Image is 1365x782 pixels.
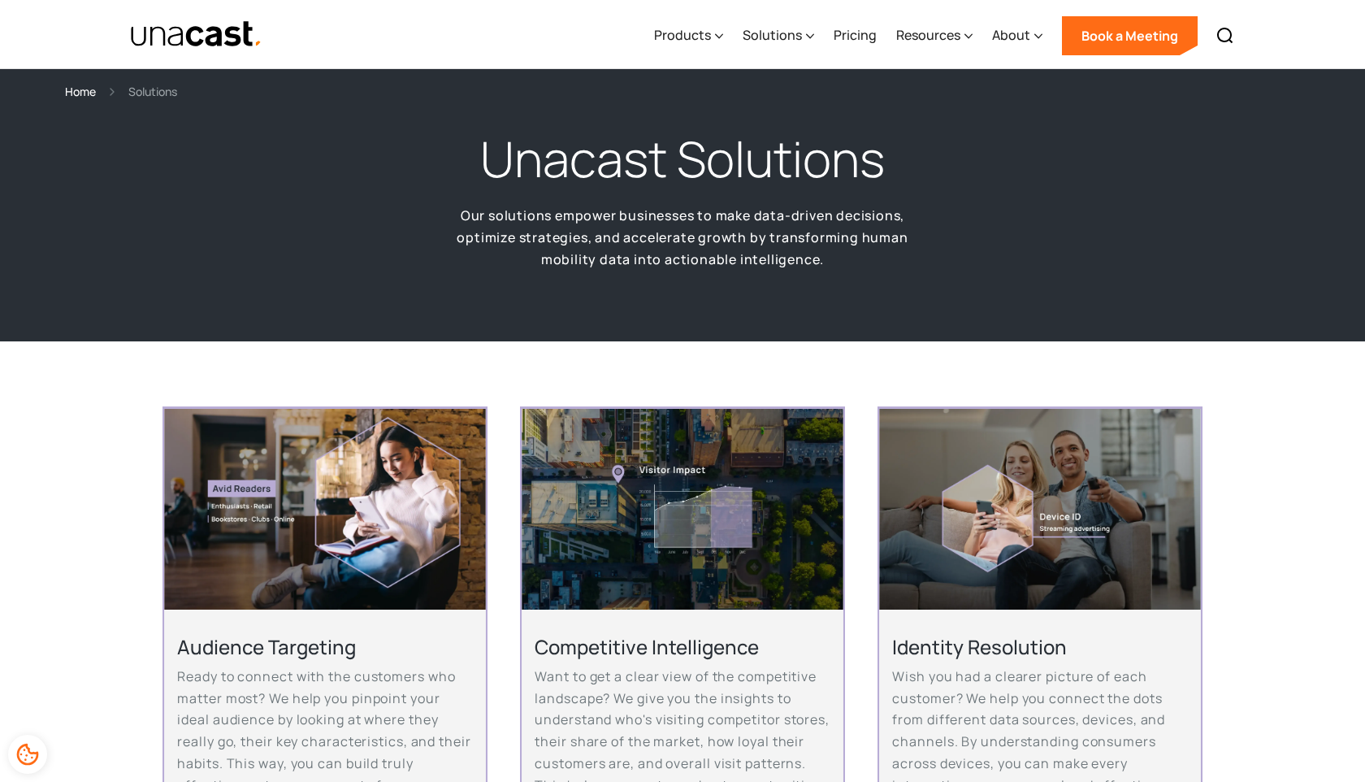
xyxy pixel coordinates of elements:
p: Our solutions empower businesses to make data-driven decisions, optimize strategies, and accelera... [431,205,934,270]
h2: Identity Resolution [892,634,1187,659]
div: Products [654,25,711,45]
div: Resources [896,2,973,69]
div: Solutions [743,2,814,69]
div: Resources [896,25,960,45]
h2: Audience Targeting [177,634,472,659]
div: Solutions [743,25,802,45]
div: Solutions [128,82,177,101]
a: Book a Meeting [1062,16,1198,55]
a: Pricing [834,2,877,69]
h2: Competitive Intelligence [535,634,830,659]
div: Products [654,2,723,69]
div: Cookie Preferences [8,735,47,774]
h1: Unacast Solutions [480,127,885,192]
img: Unacast text logo [130,20,262,49]
img: Search icon [1215,26,1235,46]
a: Home [65,82,96,101]
div: About [992,2,1042,69]
div: About [992,25,1030,45]
a: home [130,20,262,49]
